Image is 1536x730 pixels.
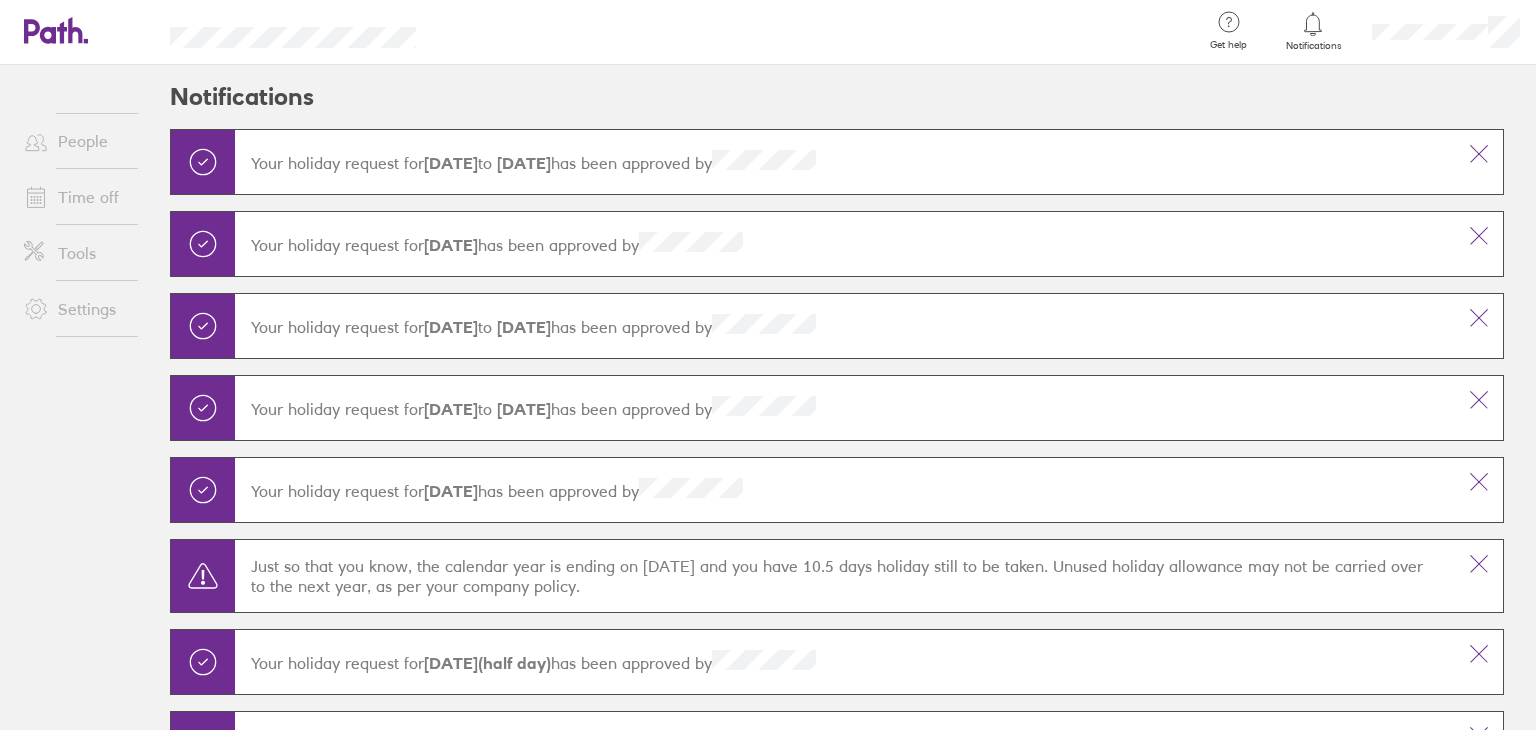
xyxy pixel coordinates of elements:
[424,154,478,174] strong: [DATE]
[492,318,551,338] strong: [DATE]
[1281,10,1346,52] a: Notifications
[251,232,1439,255] p: Your holiday request for has been approved by
[8,289,169,329] a: Settings
[424,400,478,420] strong: [DATE]
[424,318,478,338] strong: [DATE]
[492,154,551,174] strong: [DATE]
[1281,40,1346,52] span: Notifications
[170,65,314,129] h2: Notifications
[251,396,1439,419] p: Your holiday request for has been approved by
[251,478,1439,501] p: Your holiday request for has been approved by
[424,318,551,338] span: to
[251,556,1439,596] p: Just so that you know, the calendar year is ending on [DATE] and you have 10.5 days holiday still...
[8,177,169,217] a: Time off
[251,314,1439,337] p: Your holiday request for has been approved by
[8,233,169,273] a: Tools
[251,650,1439,673] p: Your holiday request for has been approved by
[424,154,551,174] span: to
[492,400,551,420] strong: [DATE]
[424,482,478,502] strong: [DATE]
[424,654,551,674] strong: [DATE] (half day)
[424,236,478,256] strong: [DATE]
[424,400,551,420] span: to
[8,121,169,161] a: People
[251,150,1439,173] p: Your holiday request for has been approved by
[1196,39,1261,51] span: Get help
